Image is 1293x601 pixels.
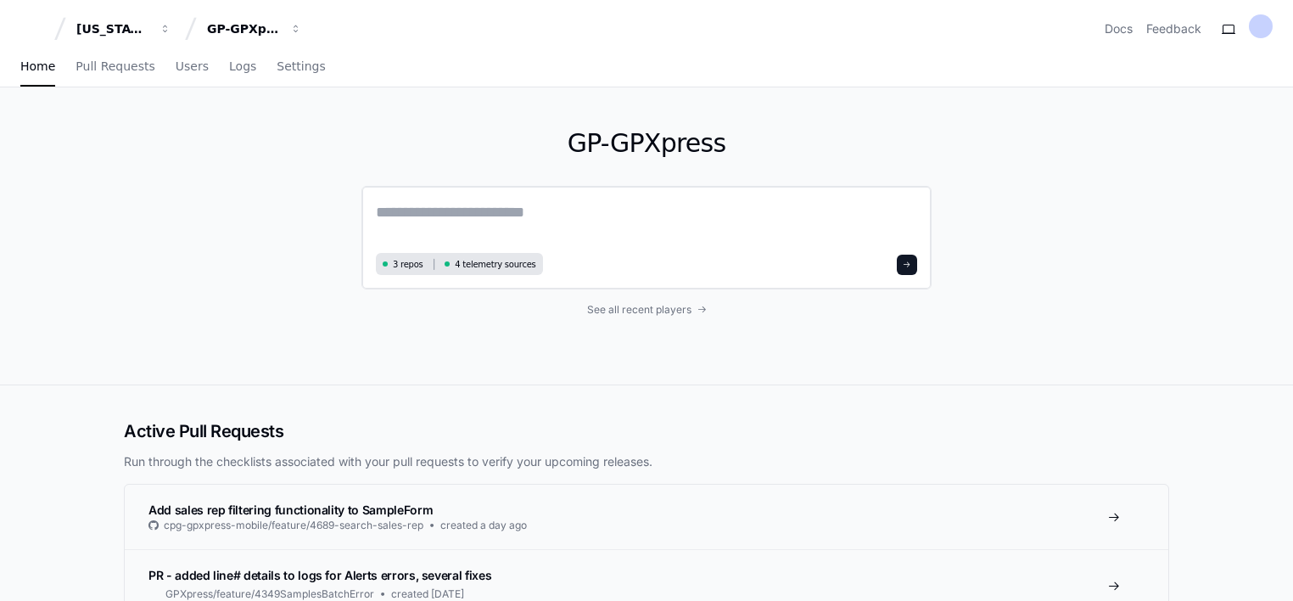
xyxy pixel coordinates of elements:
span: cpg-gpxpress-mobile/feature/4689-search-sales-rep [164,519,423,532]
span: PR - added line# details to logs for Alerts errors, several fixes [148,568,491,582]
span: Add sales rep filtering functionality to SampleForm [148,503,433,517]
span: Home [20,61,55,71]
span: Settings [277,61,325,71]
a: Docs [1105,20,1133,37]
a: Home [20,48,55,87]
a: Add sales rep filtering functionality to SampleFormcpg-gpxpress-mobile/feature/4689-search-sales-... [125,485,1168,549]
p: Run through the checklists associated with your pull requests to verify your upcoming releases. [124,453,1169,470]
span: 3 repos [393,258,423,271]
span: 4 telemetry sources [455,258,535,271]
span: Pull Requests [76,61,154,71]
a: See all recent players [361,303,932,317]
h2: Active Pull Requests [124,419,1169,443]
span: created [DATE] [391,587,464,601]
a: Logs [229,48,256,87]
button: GP-GPXpress [200,14,309,44]
h1: GP-GPXpress [361,128,932,159]
button: Feedback [1146,20,1201,37]
span: Logs [229,61,256,71]
a: Users [176,48,209,87]
span: created a day ago [440,519,527,532]
div: [US_STATE] Pacific [76,20,149,37]
a: Settings [277,48,325,87]
span: GPXpress/feature/4349SamplesBatchError [165,587,374,601]
span: Users [176,61,209,71]
button: [US_STATE] Pacific [70,14,178,44]
div: GP-GPXpress [207,20,280,37]
span: See all recent players [587,303,691,317]
a: Pull Requests [76,48,154,87]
